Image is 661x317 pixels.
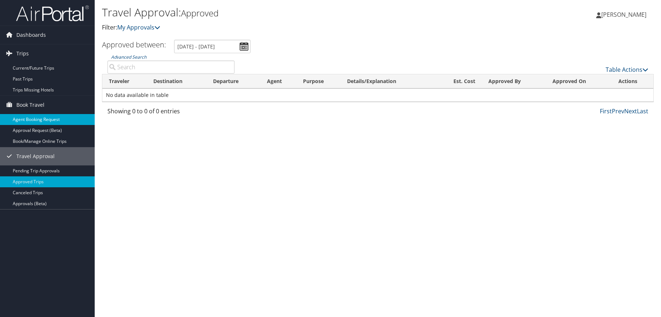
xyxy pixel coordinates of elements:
[117,23,160,31] a: My Approvals
[102,23,470,32] p: Filter:
[102,40,166,50] h3: Approved between:
[102,89,653,102] td: No data available in table
[341,74,437,89] th: Details/Explanation
[16,5,89,22] img: airportal-logo.png
[206,74,260,89] th: Departure: activate to sort column ascending
[102,5,470,20] h1: Travel Approval:
[482,74,546,89] th: Approved By: activate to sort column ascending
[596,4,654,26] a: [PERSON_NAME]
[260,74,297,89] th: Agent
[147,74,206,89] th: Destination: activate to sort column ascending
[546,74,612,89] th: Approved On: activate to sort column ascending
[102,74,147,89] th: Traveler: activate to sort column ascending
[16,96,44,114] span: Book Travel
[600,107,612,115] a: First
[174,40,251,53] input: [DATE] - [DATE]
[107,107,235,119] div: Showing 0 to 0 of 0 entries
[16,147,55,165] span: Travel Approval
[437,74,482,89] th: Est. Cost: activate to sort column ascending
[181,7,219,19] small: Approved
[612,107,624,115] a: Prev
[111,54,146,60] a: Advanced Search
[624,107,637,115] a: Next
[16,44,29,63] span: Trips
[601,11,646,19] span: [PERSON_NAME]
[16,26,46,44] span: Dashboards
[606,66,648,74] a: Table Actions
[637,107,648,115] a: Last
[296,74,340,89] th: Purpose
[107,60,235,74] input: Advanced Search
[612,74,653,89] th: Actions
